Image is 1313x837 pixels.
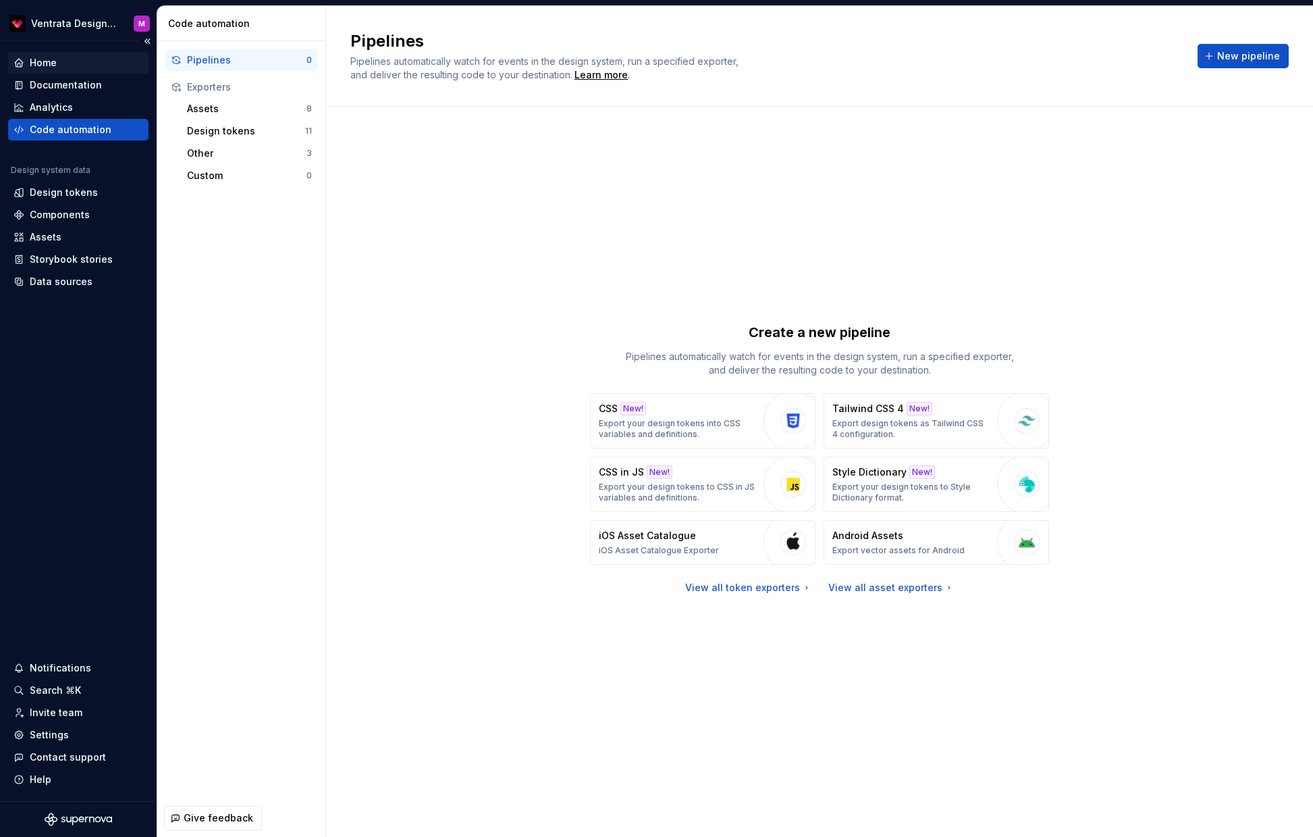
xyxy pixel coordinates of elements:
[138,32,157,51] button: Collapse sidebar
[828,581,955,594] a: View all asset exporters
[1217,49,1280,63] span: New pipeline
[306,55,312,66] div: 0
[187,124,305,138] div: Design tokens
[909,465,935,479] div: New!
[30,661,91,675] div: Notifications
[574,68,628,82] a: Learn more
[907,402,932,415] div: New!
[8,249,149,270] a: Storybook stories
[590,457,815,512] button: CSS in JSNew!Export your design tokens to CSS in JS variables and definitions.
[599,418,757,440] p: Export your design tokens into CSS variables and definitions.
[599,465,644,479] p: CSS in JS
[8,746,149,768] button: Contact support
[8,182,149,203] a: Design tokens
[187,147,306,160] div: Other
[30,275,92,288] div: Data sources
[620,402,646,415] div: New!
[8,724,149,746] a: Settings
[184,811,253,825] span: Give feedback
[590,520,815,565] button: iOS Asset CatalogueiOS Asset Catalogue Exporter
[832,465,907,479] p: Style Dictionary
[824,457,1049,512] button: Style DictionaryNew!Export your design tokens to Style Dictionary format.
[8,52,149,74] a: Home
[30,751,106,764] div: Contact support
[187,53,306,67] div: Pipelines
[599,402,618,415] p: CSS
[8,119,149,141] a: Code automation
[832,545,965,556] p: Export vector assets for Android
[832,402,904,415] p: Tailwind CSS 4
[165,49,317,71] button: Pipelines0
[9,16,26,32] img: 06e513e5-806f-4702-9513-c92ae22ea496.png
[168,17,320,30] div: Code automation
[1198,44,1289,68] button: New pipeline
[599,545,719,556] p: iOS Asset Catalogue Exporter
[8,769,149,790] button: Help
[350,55,741,80] span: Pipelines automatically watch for events in the design system, run a specified exporter, and deli...
[30,78,102,92] div: Documentation
[3,9,154,38] button: Ventrata Design SystemM
[8,680,149,701] button: Search ⌘K
[599,529,696,542] p: iOS Asset Catalogue
[8,74,149,96] a: Documentation
[8,226,149,248] a: Assets
[138,18,145,29] div: M
[11,165,90,176] div: Design system data
[306,170,312,181] div: 0
[187,80,312,94] div: Exporters
[8,271,149,293] a: Data sources
[182,120,317,142] button: Design tokens11
[30,123,111,136] div: Code automation
[187,169,306,182] div: Custom
[182,98,317,120] button: Assets8
[30,56,57,70] div: Home
[832,418,990,440] p: Export design tokens as Tailwind CSS 4 configuration.
[832,482,990,503] p: Export your design tokens to Style Dictionary format.
[685,581,812,594] a: View all token exporters
[590,393,815,449] button: CSSNew!Export your design tokens into CSS variables and definitions.
[30,101,73,114] div: Analytics
[30,230,61,244] div: Assets
[617,350,1022,377] p: Pipelines automatically watch for events in the design system, run a specified exporter, and deli...
[306,103,312,114] div: 8
[187,102,306,116] div: Assets
[8,702,149,724] a: Invite team
[305,126,312,136] div: 11
[182,165,317,186] button: Custom0
[30,208,90,222] div: Components
[30,728,69,742] div: Settings
[749,323,890,342] p: Create a new pipeline
[824,393,1049,449] button: Tailwind CSS 4New!Export design tokens as Tailwind CSS 4 configuration.
[647,465,672,479] div: New!
[182,143,317,164] button: Other3
[306,148,312,159] div: 3
[45,813,112,826] svg: Supernova Logo
[8,97,149,118] a: Analytics
[30,684,81,697] div: Search ⌘K
[350,30,1181,52] h2: Pipelines
[30,706,82,719] div: Invite team
[30,773,51,786] div: Help
[30,186,98,199] div: Design tokens
[824,520,1049,565] button: Android AssetsExport vector assets for Android
[8,657,149,679] button: Notifications
[832,529,903,542] p: Android Assets
[164,806,262,830] button: Give feedback
[31,17,117,30] div: Ventrata Design System
[572,70,630,80] span: .
[8,204,149,226] a: Components
[30,253,113,266] div: Storybook stories
[599,482,757,503] p: Export your design tokens to CSS in JS variables and definitions.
